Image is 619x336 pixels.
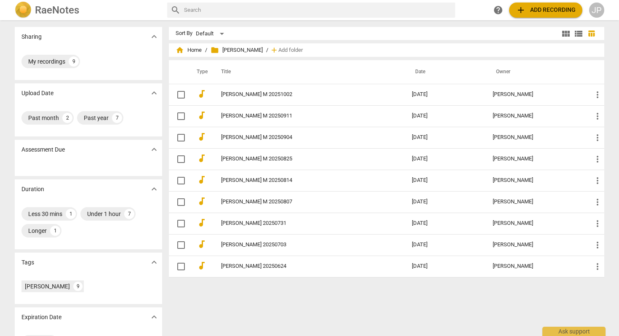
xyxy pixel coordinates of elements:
[405,191,486,213] td: [DATE]
[493,91,579,98] div: [PERSON_NAME]
[493,242,579,248] div: [PERSON_NAME]
[592,133,603,143] span: more_vert
[211,46,263,54] span: [PERSON_NAME]
[493,199,579,205] div: [PERSON_NAME]
[221,242,382,248] a: [PERSON_NAME] 20250703
[62,113,72,123] div: 2
[21,89,53,98] p: Upload Date
[221,134,382,141] a: [PERSON_NAME] M 20250904
[15,2,160,19] a: LogoRaeNotes
[28,227,47,235] div: Longer
[592,240,603,250] span: more_vert
[50,226,60,236] div: 1
[149,257,159,267] span: expand_more
[176,30,192,37] div: Sort By
[190,60,211,84] th: Type
[197,196,207,206] span: audiotrack
[221,113,382,119] a: [PERSON_NAME] M 20250911
[149,88,159,98] span: expand_more
[112,113,122,123] div: 7
[211,46,219,54] span: folder
[197,239,207,249] span: audiotrack
[21,185,44,194] p: Duration
[405,256,486,277] td: [DATE]
[197,132,207,142] span: audiotrack
[493,134,579,141] div: [PERSON_NAME]
[493,156,579,162] div: [PERSON_NAME]
[493,220,579,227] div: [PERSON_NAME]
[28,114,59,122] div: Past month
[21,32,42,41] p: Sharing
[493,5,503,15] span: help
[21,313,61,322] p: Expiration Date
[516,5,526,15] span: add
[405,84,486,105] td: [DATE]
[197,89,207,99] span: audiotrack
[35,4,79,16] h2: RaeNotes
[66,209,76,219] div: 1
[405,148,486,170] td: [DATE]
[405,127,486,148] td: [DATE]
[148,30,160,43] button: Show more
[585,27,598,40] button: Table view
[148,256,160,269] button: Show more
[28,57,65,66] div: My recordings
[592,111,603,121] span: more_vert
[270,46,278,54] span: add
[587,29,595,37] span: table_chart
[221,220,382,227] a: [PERSON_NAME] 20250731
[572,27,585,40] button: List view
[405,213,486,234] td: [DATE]
[148,183,160,195] button: Show more
[197,261,207,271] span: audiotrack
[176,46,184,54] span: home
[560,27,572,40] button: Tile view
[21,258,34,267] p: Tags
[486,60,586,84] th: Owner
[221,199,382,205] a: [PERSON_NAME] M 20250807
[221,177,382,184] a: [PERSON_NAME] M 20250814
[184,3,452,17] input: Search
[28,210,62,218] div: Less 30 mins
[149,32,159,42] span: expand_more
[15,2,32,19] img: Logo
[405,234,486,256] td: [DATE]
[542,327,606,336] div: Ask support
[405,105,486,127] td: [DATE]
[516,5,576,15] span: Add recording
[148,311,160,323] button: Show more
[405,170,486,191] td: [DATE]
[589,3,604,18] button: JP
[171,5,181,15] span: search
[592,90,603,100] span: more_vert
[278,47,303,53] span: Add folder
[73,282,83,291] div: 9
[197,218,207,228] span: audiotrack
[205,47,207,53] span: /
[176,46,202,54] span: Home
[211,60,405,84] th: Title
[87,210,121,218] div: Under 1 hour
[148,143,160,156] button: Show more
[149,184,159,194] span: expand_more
[493,177,579,184] div: [PERSON_NAME]
[561,29,571,39] span: view_module
[25,282,70,291] div: [PERSON_NAME]
[124,209,134,219] div: 7
[491,3,506,18] a: Help
[69,56,79,67] div: 9
[196,27,227,40] div: Default
[221,91,382,98] a: [PERSON_NAME] M 20251002
[493,113,579,119] div: [PERSON_NAME]
[592,176,603,186] span: more_vert
[84,114,109,122] div: Past year
[493,263,579,269] div: [PERSON_NAME]
[592,197,603,207] span: more_vert
[197,153,207,163] span: audiotrack
[221,156,382,162] a: [PERSON_NAME] M 20250825
[21,145,65,154] p: Assessment Due
[592,219,603,229] span: more_vert
[592,154,603,164] span: more_vert
[592,261,603,272] span: more_vert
